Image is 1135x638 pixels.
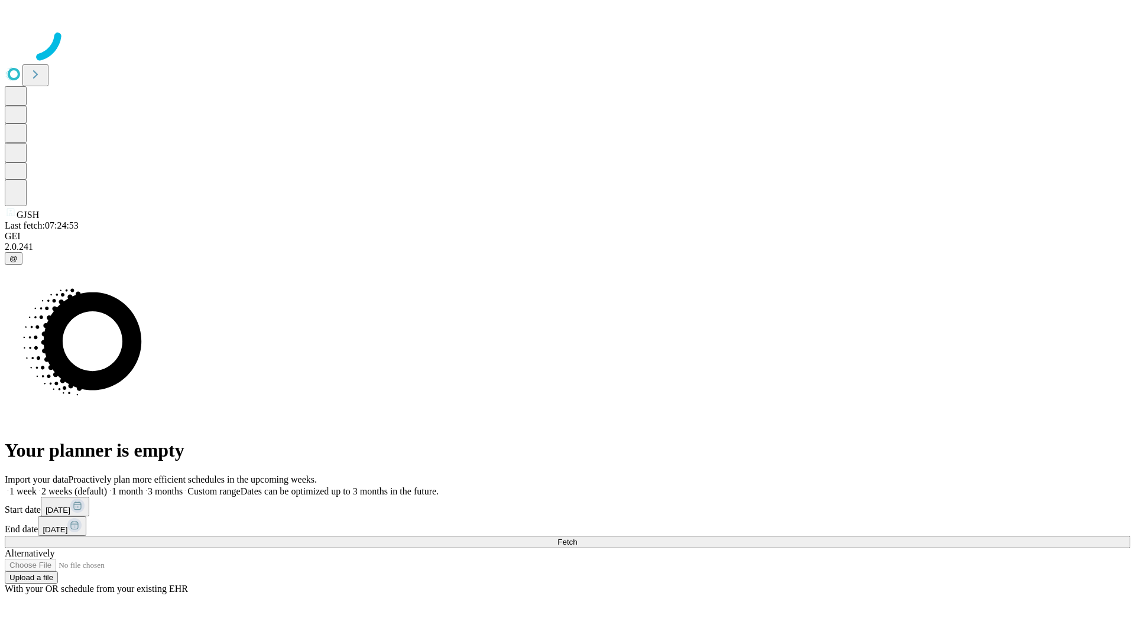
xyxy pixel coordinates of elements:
[5,548,54,558] span: Alternatively
[5,231,1130,242] div: GEI
[5,584,188,594] span: With your OR schedule from your existing EHR
[187,486,240,496] span: Custom range
[38,516,86,536] button: [DATE]
[5,220,79,230] span: Last fetch: 07:24:53
[9,254,18,263] span: @
[41,497,89,516] button: [DATE]
[557,538,577,546] span: Fetch
[241,486,439,496] span: Dates can be optimized up to 3 months in the future.
[46,506,70,515] span: [DATE]
[17,210,39,220] span: GJSH
[69,474,317,484] span: Proactively plan more efficient schedules in the upcoming weeks.
[148,486,183,496] span: 3 months
[41,486,107,496] span: 2 weeks (default)
[9,486,37,496] span: 1 week
[5,497,1130,516] div: Start date
[43,525,67,534] span: [DATE]
[5,242,1130,252] div: 2.0.241
[112,486,143,496] span: 1 month
[5,571,58,584] button: Upload a file
[5,440,1130,461] h1: Your planner is empty
[5,536,1130,548] button: Fetch
[5,474,69,484] span: Import your data
[5,252,22,265] button: @
[5,516,1130,536] div: End date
